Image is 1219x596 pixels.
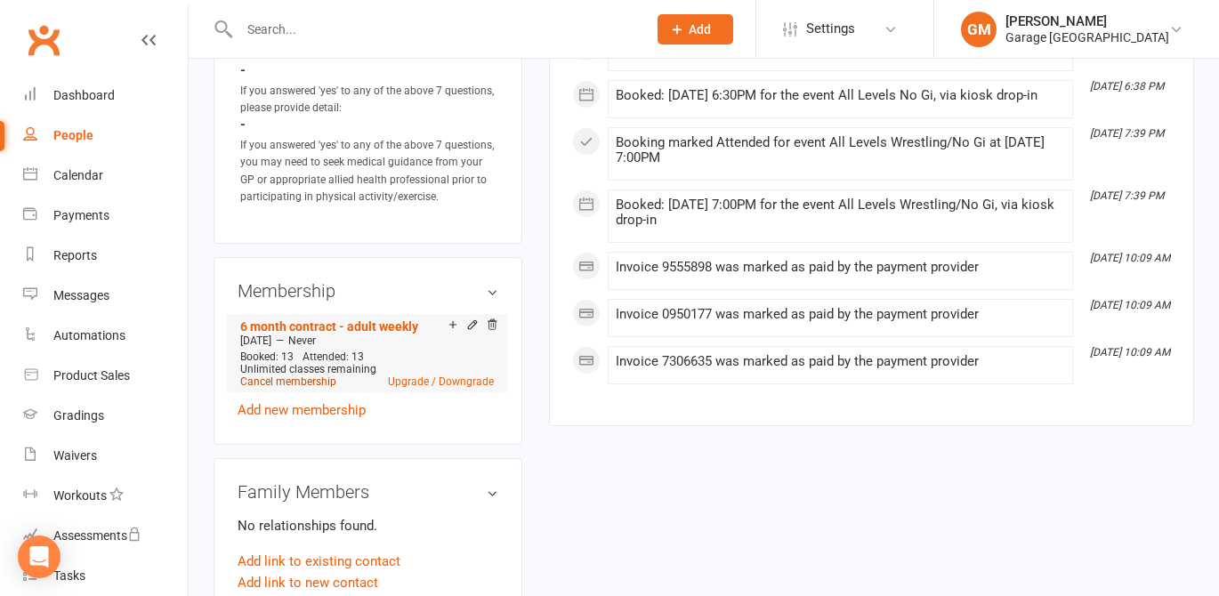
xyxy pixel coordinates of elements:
a: Add new membership [238,402,366,418]
div: Payments [53,208,109,222]
span: Attended: 13 [303,350,364,363]
a: Tasks [23,556,188,596]
span: Booked: 13 [240,350,294,363]
i: [DATE] 7:39 PM [1090,127,1164,140]
div: Automations [53,328,125,342]
i: [DATE] 6:38 PM [1090,80,1164,93]
h3: Family Members [238,482,498,502]
div: Waivers [53,448,97,463]
div: If you answered 'yes' to any of the above 7 questions, you may need to seek medical guidance from... [240,137,498,205]
span: Unlimited classes remaining [240,363,376,375]
a: 6 month contract - adult weekly [240,319,418,334]
div: Invoice 7306635 was marked as paid by the payment provider [616,354,1065,369]
div: Dashboard [53,88,115,102]
a: Add link to new contact [238,572,378,593]
div: Booked: [DATE] 7:00PM for the event All Levels Wrestling/No Gi, via kiosk drop-in [616,197,1065,228]
div: Booked: [DATE] 6:30PM for the event All Levels No Gi, via kiosk drop-in [616,88,1065,103]
h3: Membership [238,281,498,301]
i: [DATE] 10:09 AM [1090,346,1170,358]
a: Upgrade / Downgrade [388,375,494,388]
div: Booking marked Attended for event All Levels Wrestling/No Gi at [DATE] 7:00PM [616,135,1065,165]
a: Workouts [23,476,188,516]
a: Payments [23,196,188,236]
span: Add [689,22,711,36]
div: Product Sales [53,368,130,383]
a: Gradings [23,396,188,436]
div: Calendar [53,168,103,182]
a: Assessments [23,516,188,556]
strong: - [240,62,498,78]
div: GM [961,12,997,47]
a: People [23,116,188,156]
a: Automations [23,316,188,356]
p: No relationships found. [238,515,498,536]
span: Never [288,334,316,347]
i: [DATE] 10:09 AM [1090,299,1170,311]
div: Open Intercom Messenger [18,536,61,578]
span: [DATE] [240,334,271,347]
a: Calendar [23,156,188,196]
a: Waivers [23,436,188,476]
div: Assessments [53,528,141,543]
button: Add [658,14,733,44]
a: Dashboard [23,76,188,116]
div: People [53,128,93,142]
div: Reports [53,248,97,262]
i: [DATE] 10:09 AM [1090,252,1170,264]
span: Settings [806,9,855,49]
div: Invoice 9555898 was marked as paid by the payment provider [616,260,1065,275]
div: Messages [53,288,109,302]
a: Reports [23,236,188,276]
div: Gradings [53,408,104,423]
input: Search... [234,17,634,42]
div: If you answered 'yes' to any of the above 7 questions, please provide detail: [240,83,498,117]
a: Product Sales [23,356,188,396]
div: Workouts [53,488,107,503]
a: Add link to existing contact [238,551,400,572]
div: Tasks [53,568,85,583]
a: Cancel membership [240,375,336,388]
strong: - [240,117,498,133]
a: Clubworx [21,18,66,62]
div: Garage [GEOGRAPHIC_DATA] [1005,29,1169,45]
div: — [236,334,498,348]
a: Messages [23,276,188,316]
div: [PERSON_NAME] [1005,13,1169,29]
i: [DATE] 7:39 PM [1090,189,1164,202]
div: Invoice 0950177 was marked as paid by the payment provider [616,307,1065,322]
